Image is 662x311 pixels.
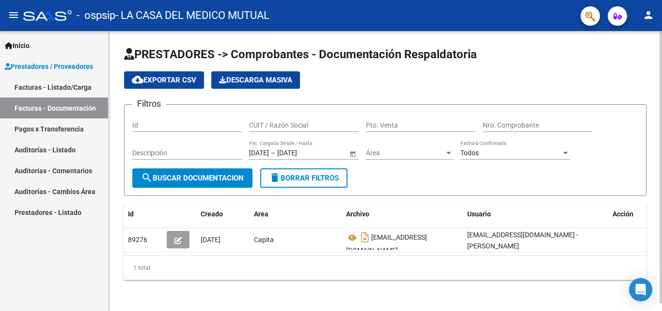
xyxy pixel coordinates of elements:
span: [EMAIL_ADDRESS][DOMAIN_NAME] [346,234,427,255]
span: [DATE] [201,236,221,244]
div: 1 total [124,256,646,280]
span: 89276 [128,236,147,244]
span: Acción [613,210,633,218]
input: Fecha fin [277,149,325,157]
mat-icon: cloud_download [132,74,143,85]
span: Creado [201,210,223,218]
button: Exportar CSV [124,71,204,89]
span: Inicio [5,40,30,51]
span: Área [366,149,444,157]
span: Todos [460,149,479,157]
datatable-header-cell: Usuario [463,204,609,225]
span: Id [128,210,134,218]
button: Borrar Filtros [260,168,347,188]
span: Prestadores / Proveedores [5,61,93,72]
button: Buscar Documentacion [132,168,252,188]
span: Capita [254,236,274,244]
i: Descargar documento [359,229,371,245]
datatable-header-cell: Acción [609,204,657,225]
input: Fecha inicio [249,149,269,157]
button: Descarga Masiva [211,71,300,89]
span: [EMAIL_ADDRESS][DOMAIN_NAME] - [PERSON_NAME] [467,231,578,250]
datatable-header-cell: Id [124,204,163,225]
span: Archivo [346,210,369,218]
div: Open Intercom Messenger [629,278,652,301]
mat-icon: delete [269,172,281,183]
app-download-masive: Descarga masiva de comprobantes (adjuntos) [211,71,300,89]
button: Open calendar [347,148,358,159]
mat-icon: person [643,9,654,21]
mat-icon: menu [8,9,19,21]
span: Descarga Masiva [219,76,292,84]
h3: Filtros [132,97,166,111]
span: PRESTADORES -> Comprobantes - Documentación Respaldatoria [124,48,477,61]
span: - LA CASA DEL MEDICO MUTUAL [115,5,269,26]
span: Exportar CSV [132,76,196,84]
span: Buscar Documentacion [141,174,244,182]
mat-icon: search [141,172,153,183]
datatable-header-cell: Archivo [342,204,463,225]
span: – [271,149,275,157]
datatable-header-cell: Area [250,204,342,225]
span: - ospsip [77,5,115,26]
span: Usuario [467,210,491,218]
datatable-header-cell: Creado [197,204,250,225]
span: Area [254,210,268,218]
span: Borrar Filtros [269,174,339,182]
